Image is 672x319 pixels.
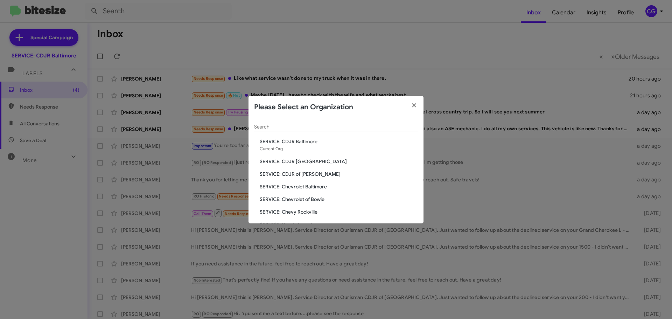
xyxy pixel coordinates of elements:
span: SERVICE: Chevrolet Baltimore [260,183,418,190]
span: SERVICE: CDJR of [PERSON_NAME] [260,171,418,178]
span: SERVICE: CDJR [GEOGRAPHIC_DATA] [260,158,418,165]
span: SERVICE: Honda Laurel [260,221,418,228]
span: SERVICE: Chevrolet of Bowie [260,196,418,203]
span: Current Org [260,146,283,151]
span: SERVICE: CDJR Baltimore [260,138,418,145]
h2: Please Select an Organization [254,102,353,113]
span: SERVICE: Chevy Rockville [260,208,418,215]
